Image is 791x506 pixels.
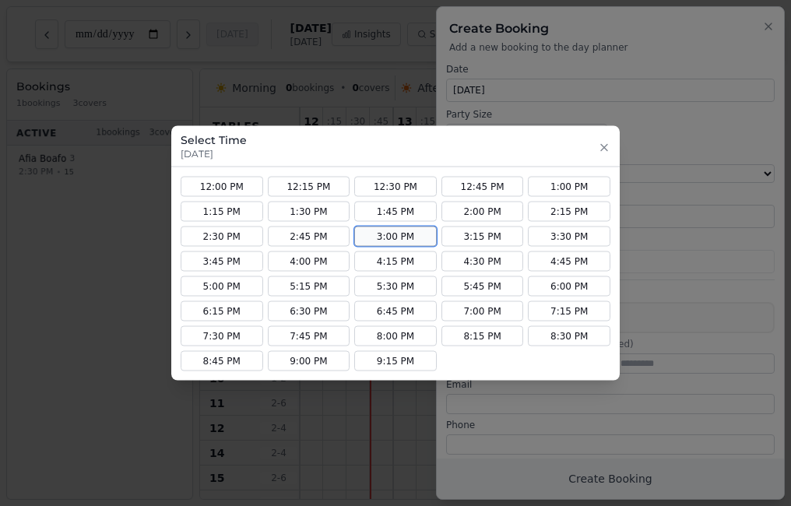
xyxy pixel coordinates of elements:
[268,351,350,371] button: 9:00 PM
[268,276,350,297] button: 5:15 PM
[528,326,610,346] button: 8:30 PM
[528,276,610,297] button: 6:00 PM
[441,326,524,346] button: 8:15 PM
[268,202,350,222] button: 1:30 PM
[181,177,263,197] button: 12:00 PM
[268,251,350,272] button: 4:00 PM
[354,202,437,222] button: 1:45 PM
[441,301,524,322] button: 7:00 PM
[441,227,524,247] button: 3:15 PM
[268,227,350,247] button: 2:45 PM
[354,227,437,247] button: 3:00 PM
[528,227,610,247] button: 3:30 PM
[441,202,524,222] button: 2:00 PM
[181,148,247,160] p: [DATE]
[268,326,350,346] button: 7:45 PM
[528,301,610,322] button: 7:15 PM
[181,351,263,371] button: 8:45 PM
[528,251,610,272] button: 4:45 PM
[268,177,350,197] button: 12:15 PM
[354,326,437,346] button: 8:00 PM
[181,227,263,247] button: 2:30 PM
[181,132,247,148] h3: Select Time
[354,351,437,371] button: 9:15 PM
[268,301,350,322] button: 6:30 PM
[181,276,263,297] button: 5:00 PM
[441,251,524,272] button: 4:30 PM
[441,177,524,197] button: 12:45 PM
[181,301,263,322] button: 6:15 PM
[354,251,437,272] button: 4:15 PM
[181,202,263,222] button: 1:15 PM
[441,276,524,297] button: 5:45 PM
[181,251,263,272] button: 3:45 PM
[528,177,610,197] button: 1:00 PM
[354,301,437,322] button: 6:45 PM
[528,202,610,222] button: 2:15 PM
[354,177,437,197] button: 12:30 PM
[354,276,437,297] button: 5:30 PM
[181,326,263,346] button: 7:30 PM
